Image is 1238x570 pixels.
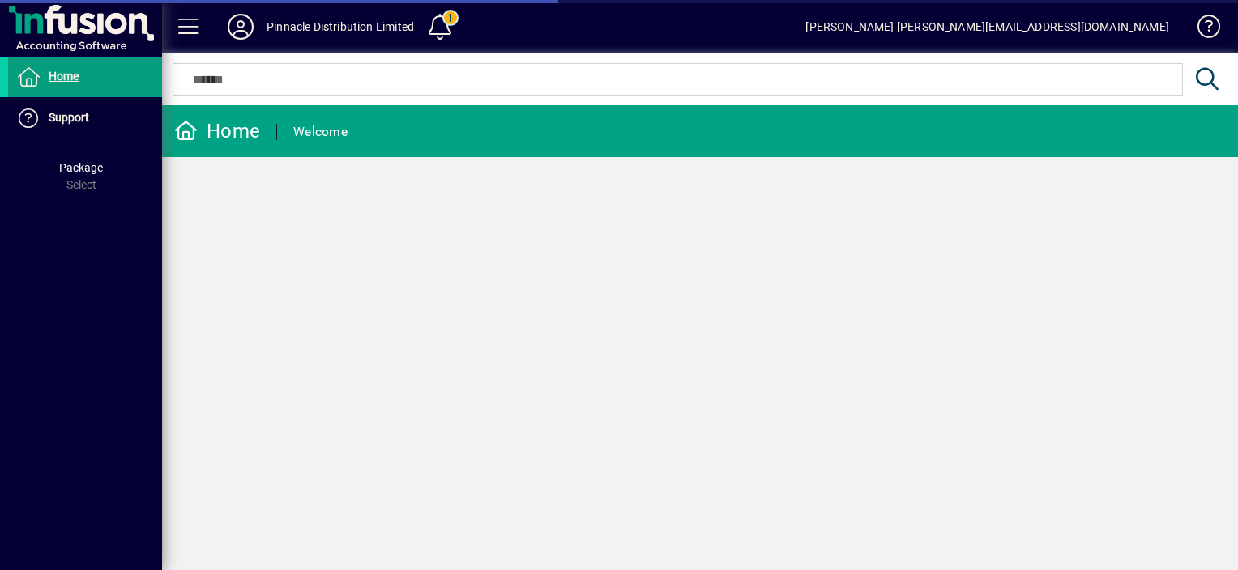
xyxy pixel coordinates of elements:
span: Package [59,161,103,174]
div: Pinnacle Distribution Limited [267,14,414,40]
div: Home [174,118,260,144]
a: Support [8,98,162,138]
div: Welcome [293,119,348,145]
button: Profile [215,12,267,41]
a: Knowledge Base [1185,3,1218,56]
div: [PERSON_NAME] [PERSON_NAME][EMAIL_ADDRESS][DOMAIN_NAME] [805,14,1169,40]
span: Support [49,111,89,124]
span: Home [49,70,79,83]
